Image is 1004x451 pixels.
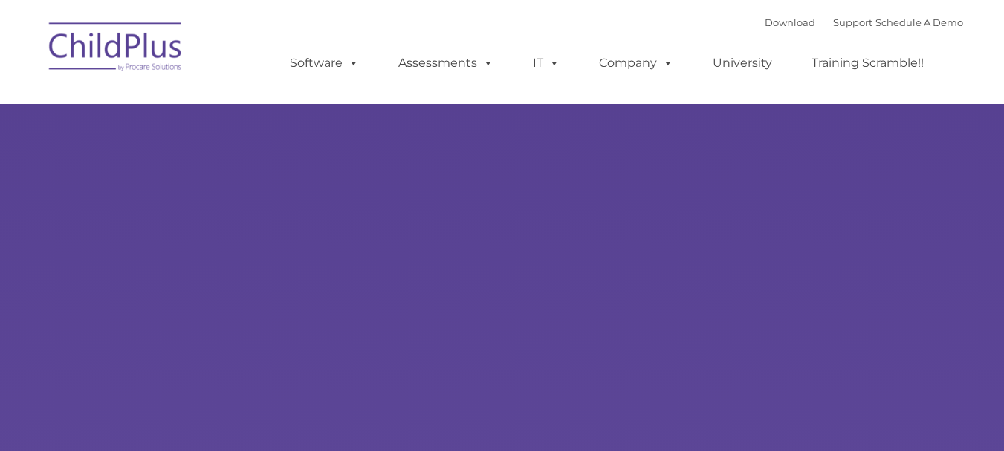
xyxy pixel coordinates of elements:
font: | [765,16,963,28]
a: Schedule A Demo [875,16,963,28]
a: University [698,48,787,78]
a: Company [584,48,688,78]
a: Assessments [383,48,508,78]
a: Download [765,16,815,28]
img: ChildPlus by Procare Solutions [42,12,190,86]
a: Training Scramble!! [797,48,939,78]
a: Software [275,48,374,78]
a: Support [833,16,872,28]
a: IT [518,48,574,78]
